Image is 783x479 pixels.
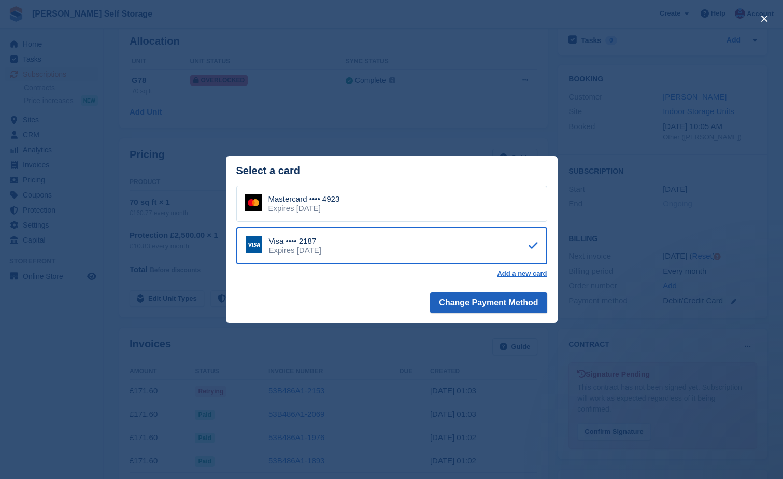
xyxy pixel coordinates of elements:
[756,10,773,27] button: close
[269,246,321,255] div: Expires [DATE]
[246,236,262,253] img: Visa Logo
[268,204,340,213] div: Expires [DATE]
[497,270,547,278] a: Add a new card
[268,194,340,204] div: Mastercard •••• 4923
[236,165,547,177] div: Select a card
[269,236,321,246] div: Visa •••• 2187
[430,292,547,313] button: Change Payment Method
[245,194,262,211] img: Mastercard Logo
